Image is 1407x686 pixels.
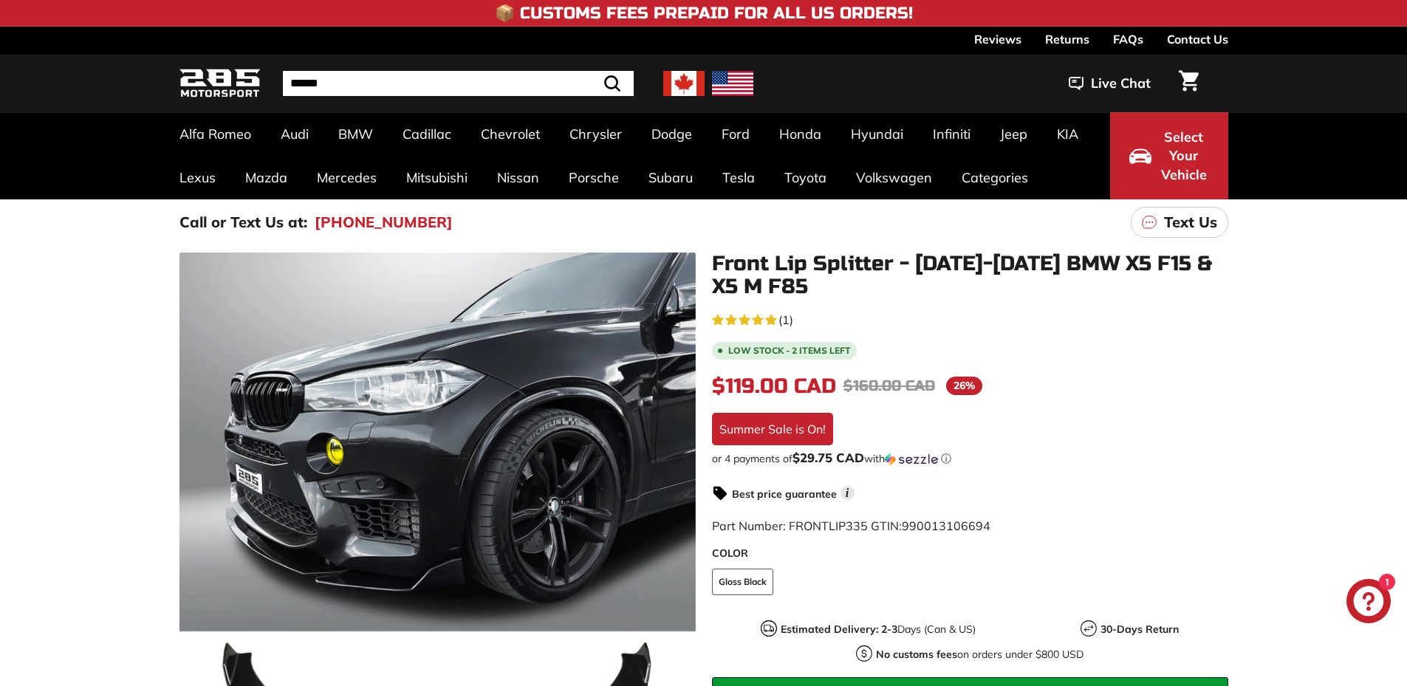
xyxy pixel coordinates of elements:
a: KIA [1042,112,1093,156]
a: Dodge [637,112,707,156]
span: Select Your Vehicle [1159,128,1209,185]
a: Hyundai [836,112,918,156]
inbox-online-store-chat: Shopify online store chat [1342,579,1395,627]
a: Mercedes [302,156,391,199]
span: Low stock - 2 items left [728,346,851,355]
span: i [841,486,855,500]
span: Live Chat [1091,74,1151,93]
span: 990013106694 [902,518,990,533]
strong: 30-Days Return [1100,622,1179,636]
img: Logo_285_Motorsport_areodynamics_components [179,66,261,101]
a: Mazda [230,156,302,199]
a: Reviews [974,27,1021,52]
p: Call or Text Us at: [179,211,307,233]
span: 26% [946,377,982,395]
span: $119.00 CAD [712,374,836,399]
label: COLOR [712,546,1228,561]
div: or 4 payments of$29.75 CADwithSezzle Click to learn more about Sezzle [712,451,1228,466]
h1: Front Lip Splitter - [DATE]-[DATE] BMW X5 F15 & X5 M F85 [712,253,1228,298]
a: Lexus [165,156,230,199]
p: Days (Can & US) [781,622,976,637]
a: Subaru [634,156,708,199]
a: Nissan [482,156,554,199]
a: Alfa Romeo [165,112,266,156]
a: Ford [707,112,764,156]
img: Sezzle [885,453,938,466]
a: Toyota [770,156,841,199]
a: Cart [1170,58,1208,109]
a: Categories [947,156,1043,199]
a: FAQs [1113,27,1143,52]
a: Honda [764,112,836,156]
span: $160.00 CAD [843,377,935,395]
button: Live Chat [1050,65,1170,102]
a: Porsche [554,156,634,199]
a: Contact Us [1167,27,1228,52]
p: on orders under $800 USD [876,647,1084,662]
strong: Best price guarantee [732,487,837,501]
div: Summer Sale is On! [712,413,833,445]
a: Chrysler [555,112,637,156]
a: Chevrolet [466,112,555,156]
a: Text Us [1131,207,1228,238]
span: Part Number: FRONTLIP335 GTIN: [712,518,990,533]
a: Jeep [985,112,1042,156]
a: BMW [323,112,388,156]
a: Returns [1045,27,1089,52]
a: Mitsubishi [391,156,482,199]
button: Select Your Vehicle [1110,112,1228,199]
a: Cadillac [388,112,466,156]
a: Volkswagen [841,156,947,199]
a: Tesla [708,156,770,199]
input: Search [283,71,634,96]
span: (1) [778,311,793,329]
a: Infiniti [918,112,985,156]
a: 5.0 rating (1 votes) [712,309,1228,329]
a: Audi [266,112,323,156]
strong: Estimated Delivery: 2-3 [781,622,897,636]
div: or 4 payments of with [712,451,1228,466]
span: $29.75 CAD [792,450,864,465]
h4: 📦 Customs Fees Prepaid for All US Orders! [495,4,913,22]
a: [PHONE_NUMBER] [315,211,453,233]
p: Text Us [1164,211,1217,233]
strong: No customs fees [876,648,957,661]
